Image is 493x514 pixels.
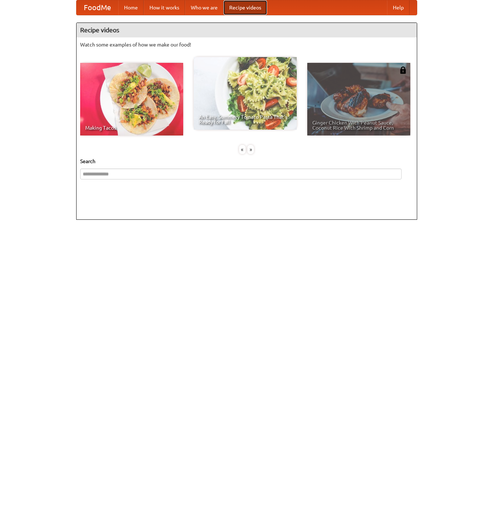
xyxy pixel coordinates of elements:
a: Home [118,0,144,15]
div: « [239,145,246,154]
a: An Easy, Summery Tomato Pasta That's Ready for Fall [194,57,297,130]
div: » [247,145,254,154]
a: Help [387,0,410,15]
a: How it works [144,0,185,15]
a: Who we are [185,0,223,15]
h4: Recipe videos [77,23,417,37]
span: An Easy, Summery Tomato Pasta That's Ready for Fall [199,114,292,125]
img: 483408.png [399,66,407,74]
h5: Search [80,158,413,165]
a: Making Tacos [80,63,183,135]
p: Watch some examples of how we make our food! [80,41,413,48]
a: Recipe videos [223,0,267,15]
span: Making Tacos [85,125,178,130]
a: FoodMe [77,0,118,15]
